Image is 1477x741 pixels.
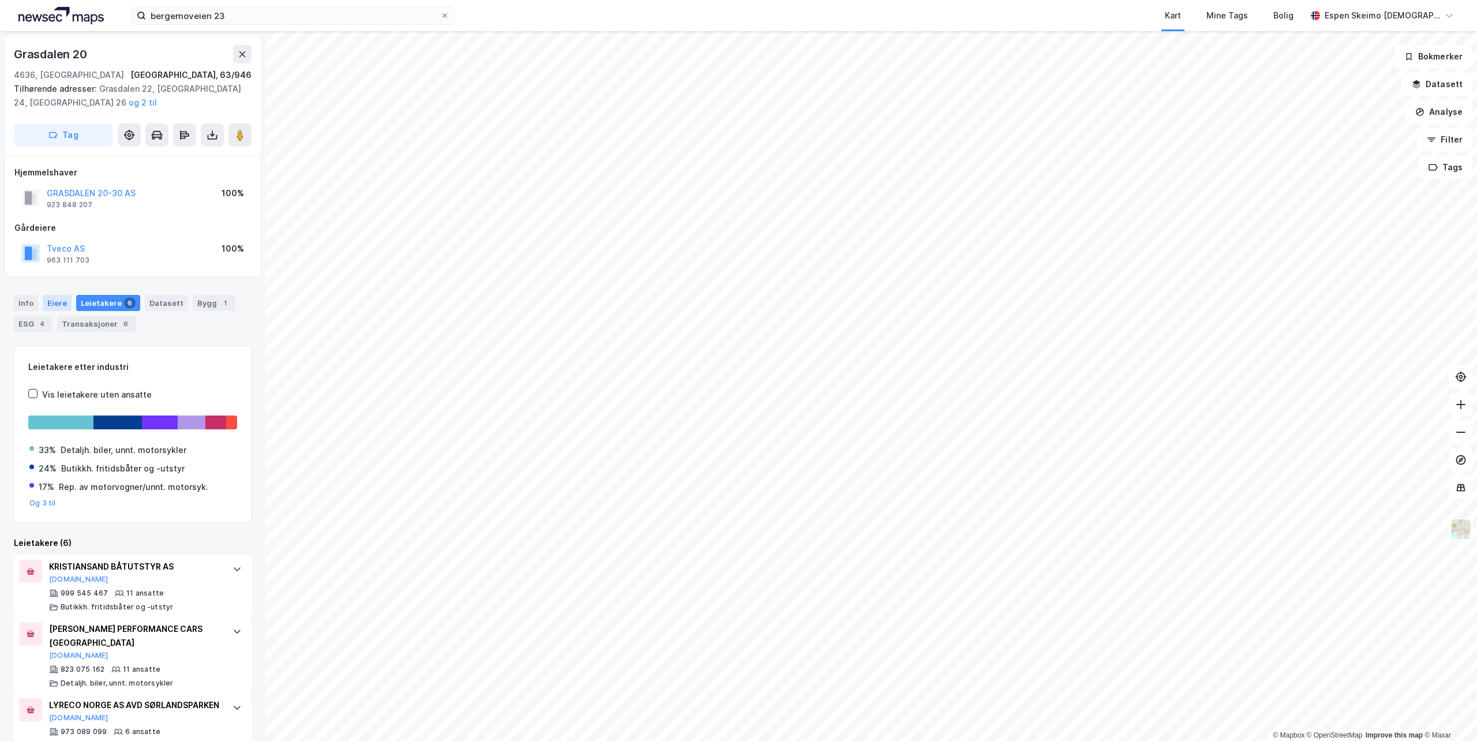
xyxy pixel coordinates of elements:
[36,318,48,330] div: 4
[49,575,108,584] button: [DOMAIN_NAME]
[47,256,89,265] div: 963 111 703
[123,665,160,674] div: 11 ansatte
[14,68,124,82] div: 4636, [GEOGRAPHIC_DATA]
[1419,686,1477,741] iframe: Chat Widget
[1307,731,1363,739] a: OpenStreetMap
[1165,9,1181,23] div: Kart
[1419,686,1477,741] div: Kontrollprogram for chat
[1405,100,1472,124] button: Analyse
[18,7,104,24] img: logo.a4113a55bc3d86da70a041830d287a7e.svg
[130,68,252,82] div: [GEOGRAPHIC_DATA], 63/946
[1206,9,1248,23] div: Mine Tags
[57,316,136,332] div: Transaksjoner
[14,45,89,63] div: Grasdalen 20
[61,679,174,688] div: Detaljh. biler, unnt. motorsykler
[146,7,440,24] input: Søk på adresse, matrikkel, gårdeiere, leietakere eller personer
[1366,731,1423,739] a: Improve this map
[61,462,185,476] div: Butikkh. fritidsbåter og -utstyr
[39,480,54,494] div: 17%
[49,698,221,712] div: LYRECO NORGE AS AVD SØRLANDSPARKEN
[126,589,164,598] div: 11 ansatte
[39,462,57,476] div: 24%
[76,295,140,311] div: Leietakere
[145,295,188,311] div: Datasett
[1419,156,1472,179] button: Tags
[61,443,186,457] div: Detaljh. biler, unnt. motorsykler
[29,499,56,508] button: Og 3 til
[49,622,221,650] div: [PERSON_NAME] PERFORMANCE CARS [GEOGRAPHIC_DATA]
[1273,731,1304,739] a: Mapbox
[14,124,113,147] button: Tag
[43,295,72,311] div: Eiere
[47,200,92,209] div: 923 848 207
[1394,45,1472,68] button: Bokmerker
[49,560,221,574] div: KRISTIANSAND BÅTUTSTYR AS
[61,727,107,736] div: 973 089 099
[14,295,38,311] div: Info
[61,589,108,598] div: 999 545 467
[14,166,251,179] div: Hjemmelshaver
[39,443,56,457] div: 33%
[42,388,152,402] div: Vis leietakere uten ansatte
[14,316,53,332] div: ESG
[124,297,136,309] div: 6
[1417,128,1472,151] button: Filter
[219,297,231,309] div: 1
[1450,518,1472,540] img: Z
[125,727,160,736] div: 6 ansatte
[61,602,173,612] div: Butikkh. fritidsbåter og -utstyr
[120,318,132,330] div: 6
[14,536,252,550] div: Leietakere (6)
[1325,9,1440,23] div: Espen Skeimo [DEMOGRAPHIC_DATA]
[28,360,237,374] div: Leietakere etter industri
[14,84,99,93] span: Tilhørende adresser:
[222,186,244,200] div: 100%
[222,242,244,256] div: 100%
[1402,73,1472,96] button: Datasett
[49,713,108,723] button: [DOMAIN_NAME]
[49,651,108,660] button: [DOMAIN_NAME]
[61,665,104,674] div: 823 075 162
[59,480,208,494] div: Rep. av motorvogner/unnt. motorsyk.
[193,295,235,311] div: Bygg
[14,221,251,235] div: Gårdeiere
[1273,9,1294,23] div: Bolig
[14,82,242,110] div: Grasdalen 22, [GEOGRAPHIC_DATA] 24, [GEOGRAPHIC_DATA] 26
